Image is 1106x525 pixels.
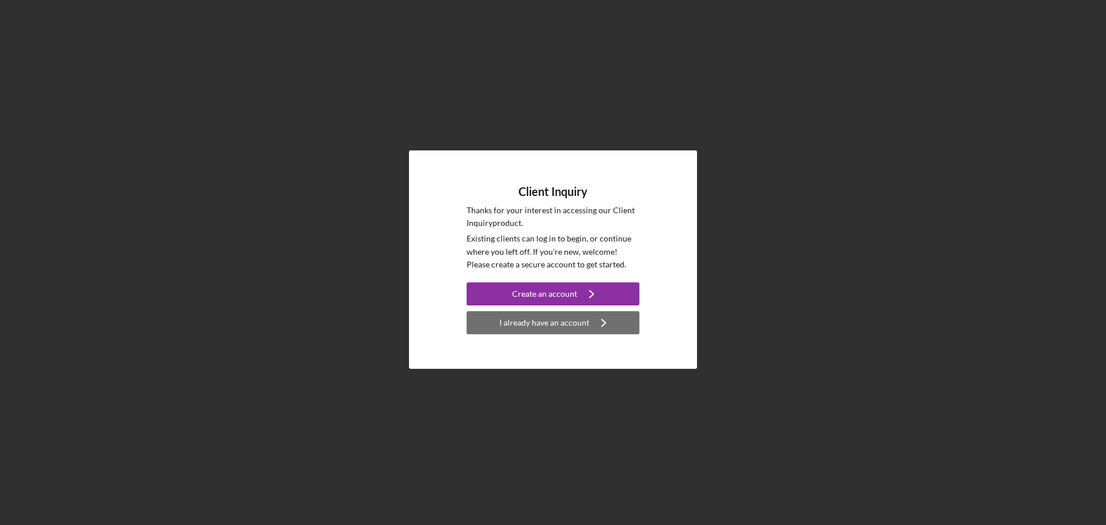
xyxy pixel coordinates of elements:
[467,204,639,230] p: Thanks for your interest in accessing our Client Inquiry product.
[467,282,639,308] a: Create an account
[467,282,639,305] button: Create an account
[499,311,589,334] div: I already have an account
[512,282,577,305] div: Create an account
[518,185,588,198] h4: Client Inquiry
[467,232,639,271] p: Existing clients can log in to begin, or continue where you left off. If you're new, welcome! Ple...
[467,311,639,334] button: I already have an account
